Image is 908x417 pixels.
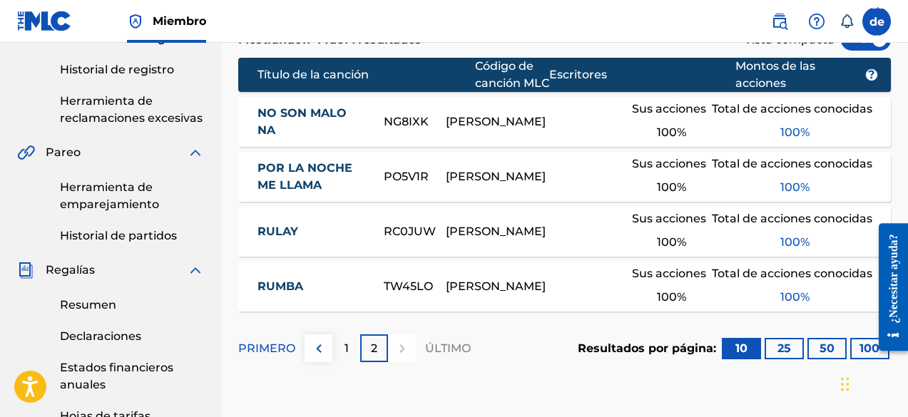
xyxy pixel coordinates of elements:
a: NO SON MALO NA [257,105,364,139]
img: izquierda [310,340,327,357]
img: Pareo [17,144,35,161]
font: 100 [657,235,677,249]
a: RUMBA [257,278,364,295]
font: Pareo [46,145,81,159]
font: RUMBA [257,279,303,293]
font: POR LA NOCHE ME LLAMA [257,161,352,192]
font: [PERSON_NAME] [446,170,546,183]
font: Historial de partidos [60,229,177,242]
font: PO5V1R [384,170,429,183]
font: 100 [859,341,879,355]
font: 10 [735,341,748,355]
font: NO SON MALO NA [257,106,347,137]
img: buscar [771,13,788,30]
button: 25 [765,338,804,359]
a: Declaraciones [60,328,204,345]
font: % [800,125,810,139]
font: Montos de las acciones [735,59,815,90]
div: Menú de usuario [862,7,891,36]
font: PRIMERO [238,341,295,355]
font: 100 [780,180,800,194]
img: Regalías [17,262,34,279]
div: Arrastrar [841,363,850,406]
a: Estados financieros anuales [60,359,204,393]
font: Código de canción MLC [475,59,549,90]
font: % [677,125,686,139]
font: 100 [657,290,677,304]
font: 100 [657,125,677,139]
img: expandir [187,262,204,279]
font: Total de acciones conocidas [712,267,872,280]
font: TW45LO [384,279,433,293]
font: % [800,180,810,194]
font: Estados financieros anuales [60,361,173,391]
font: % [677,180,686,194]
font: % [800,235,810,249]
font: 1 [345,341,349,355]
font: % [800,290,810,304]
a: Herramienta de reclamaciones excesivas [60,93,204,127]
font: 100 [780,125,800,139]
a: Herramienta de emparejamiento [60,179,204,213]
font: % [677,235,686,249]
font: Escritores [549,68,607,81]
font: 100 [780,290,800,304]
font: Sus acciones [632,212,706,225]
font: Título de la canción [257,68,369,81]
iframe: Widget de chat [837,349,908,417]
font: Sus acciones [632,267,706,280]
font: Total de acciones conocidas [712,102,872,115]
a: Resumen [60,297,204,314]
font: ÚLTIMO [425,341,471,355]
img: expandir [187,144,204,161]
a: Historial de registro [60,61,204,78]
font: Herramienta de reclamaciones excesivas [60,94,203,125]
font: Sus acciones [632,157,706,170]
a: Búsqueda pública [765,7,794,36]
font: ? [868,68,874,81]
a: Historial de partidos [60,227,204,244]
div: Ayuda [802,7,831,36]
font: Historial de registro [60,63,174,76]
img: ayuda [808,13,825,30]
font: Total de acciones conocidas [712,157,872,170]
font: [PERSON_NAME] [446,225,546,238]
img: Logotipo del MLC [17,11,72,31]
button: 100 [850,338,889,359]
font: [PERSON_NAME] [446,115,546,128]
font: [PERSON_NAME] [446,279,546,293]
button: 10 [722,338,761,359]
font: RC0JUW [384,225,436,238]
font: Resumen [60,298,116,312]
font: 2 [371,341,377,355]
font: 100 [657,180,677,194]
a: POR LA NOCHE ME LLAMA [257,160,364,194]
div: Notificaciones [840,14,854,29]
font: Miembro [153,14,206,28]
font: 50 [820,341,835,355]
font: NG8IXK [384,115,429,128]
font: Declaraciones [60,329,141,343]
font: RULAY [257,225,298,238]
a: RULAY [257,223,364,240]
font: 25 [777,341,791,355]
iframe: Centro de recursos [868,211,908,364]
font: 100 [780,235,800,249]
font: Herramienta de emparejamiento [60,180,159,211]
font: % [677,290,686,304]
font: Regalías [46,263,95,277]
font: Resultados por página: [578,341,716,355]
font: Sus acciones [632,102,706,115]
button: 50 [807,338,847,359]
img: Titular de los derechos superior [127,13,144,30]
font: Total de acciones conocidas [712,212,872,225]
